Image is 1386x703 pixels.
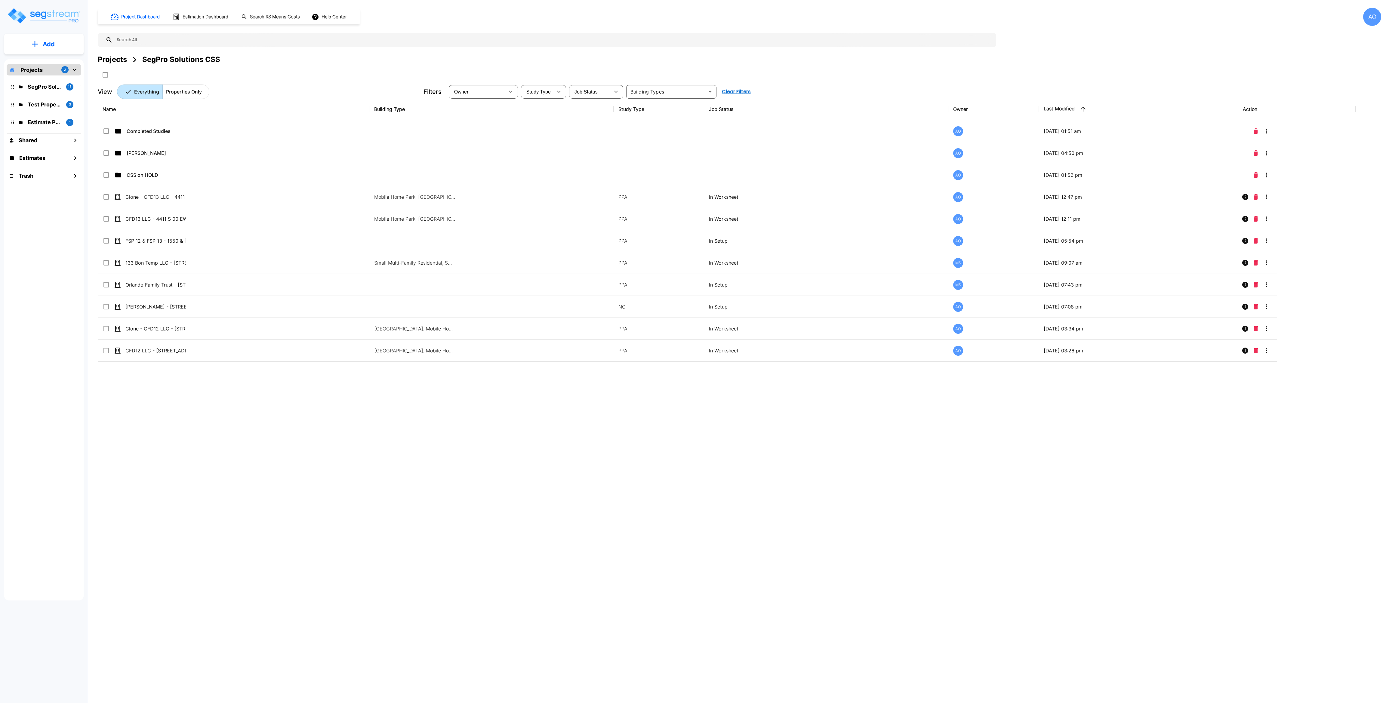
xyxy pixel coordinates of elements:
[1044,347,1233,354] p: [DATE] 03:26 pm
[19,154,45,162] h1: Estimates
[618,303,699,310] p: NC
[98,54,127,65] div: Projects
[1363,8,1381,26] div: AO
[1044,259,1233,266] p: [DATE] 09:07 am
[43,40,55,49] p: Add
[134,88,159,95] p: Everything
[162,84,209,99] button: Properties Only
[125,303,186,310] p: [PERSON_NAME] - [STREET_ADDRESS]
[948,98,1039,120] th: Owner
[1039,98,1238,120] th: Last Modified
[953,170,963,180] div: AO
[618,193,699,201] p: PPA
[98,87,112,96] p: View
[1251,345,1260,357] button: Delete
[1251,301,1260,313] button: Delete
[1238,98,1356,120] th: Action
[1251,191,1260,203] button: Delete
[127,149,187,157] p: [PERSON_NAME]
[706,87,714,96] button: Open
[1251,323,1260,335] button: Delete
[1260,125,1272,137] button: More-Options
[1044,193,1233,201] p: [DATE] 12:47 pm
[614,98,704,120] th: Study Type
[19,136,37,144] h1: Shared
[709,281,944,288] p: In Setup
[709,215,944,223] p: In Worksheet
[108,10,163,23] button: Project Dashboard
[1260,323,1272,335] button: More-Options
[709,237,944,244] p: In Setup
[1260,191,1272,203] button: More-Options
[719,86,753,98] button: Clear Filters
[125,259,186,266] p: 133 Bon Temp LLC - [STREET_ADDRESS]
[1044,215,1233,223] p: [DATE] 12:11 pm
[1260,345,1272,357] button: More-Options
[709,325,944,332] p: In Worksheet
[1239,213,1251,225] button: Info
[125,237,186,244] p: FSP 12 & FSP 13 - 1550 & [STREET_ADDRESS]
[1239,235,1251,247] button: Info
[125,347,186,354] p: CFD12 LLC - [STREET_ADDRESS]
[1044,171,1233,179] p: [DATE] 01:52 pm
[423,87,442,96] p: Filters
[1239,279,1251,291] button: Info
[374,325,455,332] p: [GEOGRAPHIC_DATA], Mobile Home Park Site
[709,193,944,201] p: In Worksheet
[1044,303,1233,310] p: [DATE] 07:08 pm
[709,259,944,266] p: In Worksheet
[704,98,948,120] th: Job Status
[1251,125,1260,137] button: Delete
[310,11,349,23] button: Help Center
[374,347,455,354] p: [GEOGRAPHIC_DATA], Mobile Home Park Site
[1251,235,1260,247] button: Delete
[618,237,699,244] p: PPA
[450,83,505,100] div: Select
[125,193,186,201] p: Clone - CFD13 LLC - 4411 S 00 EW
[522,83,553,100] div: Select
[1251,213,1260,225] button: Delete
[127,127,187,135] p: Completed Studies
[618,347,699,354] p: PPA
[1239,323,1251,335] button: Info
[64,67,66,72] p: 3
[69,102,71,107] p: 3
[7,7,81,24] img: Logo
[953,302,963,312] div: AO
[1044,325,1233,332] p: [DATE] 03:34 pm
[1251,257,1260,269] button: Delete
[953,346,963,356] div: AO
[374,215,455,223] p: Mobile Home Park, [GEOGRAPHIC_DATA], [GEOGRAPHIC_DATA] Home Park Management Office, Mobile Home P...
[953,236,963,246] div: AO
[121,14,160,20] h1: Project Dashboard
[127,171,187,179] p: CSS on HOLD
[618,325,699,332] p: PPA
[99,69,111,81] button: SelectAll
[170,11,232,23] button: Estimation Dashboard
[20,66,43,74] p: Projects
[570,83,610,100] div: Select
[1260,279,1272,291] button: More-Options
[69,120,71,125] p: 1
[1251,279,1260,291] button: Delete
[953,148,963,158] div: AO
[953,324,963,334] div: AO
[1044,149,1233,157] p: [DATE] 04:50 pm
[709,303,944,310] p: In Setup
[1044,281,1233,288] p: [DATE] 07:43 pm
[1260,213,1272,225] button: More-Options
[628,87,705,96] input: Building Types
[142,54,220,65] div: SegPro Solutions CSS
[618,281,699,288] p: PPA
[374,259,455,266] p: Small Multi-Family Residential, Small Multi-Family Residential Site
[125,281,186,288] p: Orlando Family Trust - [STREET_ADDRESS]
[1239,191,1251,203] button: Info
[1251,169,1260,181] button: Delete
[953,126,963,136] div: AO
[1260,301,1272,313] button: More-Options
[28,100,61,109] p: Test Property Folder
[1251,147,1260,159] button: Delete
[369,98,614,120] th: Building Type
[68,84,72,89] p: 15
[1044,127,1233,135] p: [DATE] 01:51 am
